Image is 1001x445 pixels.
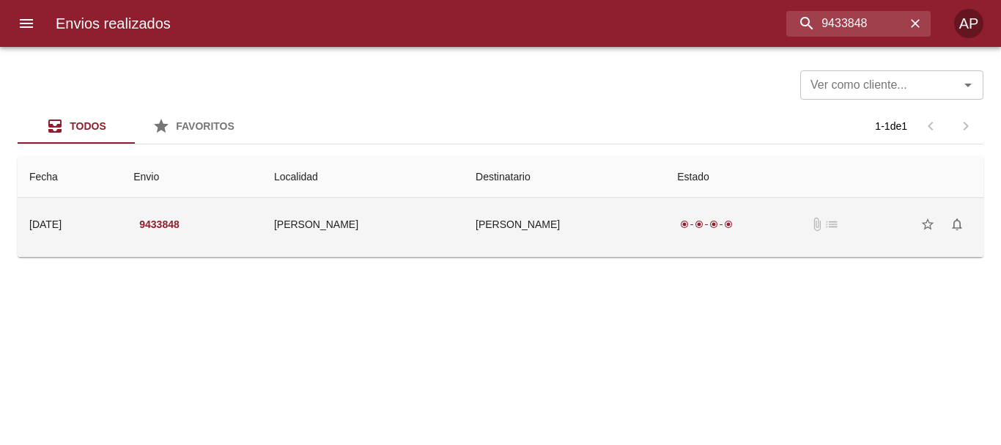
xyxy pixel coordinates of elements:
span: Pagina siguiente [948,109,983,144]
span: No tiene pedido asociado [824,217,839,232]
p: 1 - 1 de 1 [875,119,907,133]
div: AP [954,9,983,38]
th: Estado [665,156,983,198]
button: menu [9,6,44,41]
div: Entregado [677,217,736,232]
span: star_border [920,217,935,232]
button: Agregar a favoritos [913,210,942,239]
div: Abrir información de usuario [954,9,983,38]
th: Localidad [262,156,464,198]
em: 9433848 [139,216,180,234]
span: radio_button_checked [724,220,733,229]
span: radio_button_checked [695,220,703,229]
table: Tabla de envíos del cliente [18,156,983,257]
h6: Envios realizados [56,12,171,35]
th: Destinatario [464,156,665,198]
button: Abrir [958,75,978,95]
div: Tabs Envios [18,109,252,144]
button: Activar notificaciones [942,210,972,239]
span: radio_button_checked [709,220,718,229]
span: notifications_none [950,217,964,232]
th: Fecha [18,156,122,198]
span: No tiene documentos adjuntos [810,217,824,232]
span: radio_button_checked [680,220,689,229]
span: Pagina anterior [913,119,948,131]
span: Todos [70,120,106,132]
span: Favoritos [176,120,234,132]
div: [DATE] [29,218,62,230]
td: [PERSON_NAME] [464,198,665,251]
td: [PERSON_NAME] [262,198,464,251]
th: Envio [122,156,262,198]
button: 9433848 [133,211,185,238]
input: buscar [786,11,906,37]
